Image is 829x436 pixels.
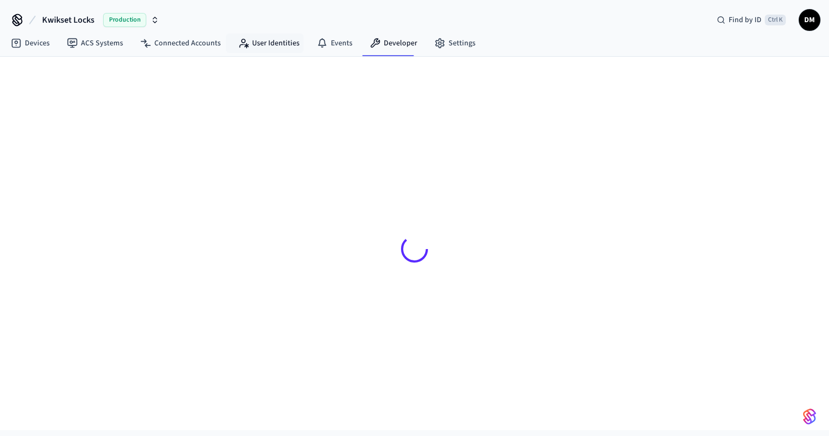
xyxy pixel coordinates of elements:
a: User Identities [229,33,308,53]
span: Production [103,13,146,27]
span: Kwikset Locks [42,14,94,26]
img: SeamLogoGradient.69752ec5.svg [803,408,816,425]
a: Developer [361,33,426,53]
a: Devices [2,33,58,53]
a: Connected Accounts [132,33,229,53]
a: Settings [426,33,484,53]
span: Find by ID [729,15,762,25]
button: DM [799,9,820,31]
div: Find by IDCtrl K [708,10,794,30]
span: Ctrl K [765,15,786,25]
a: Events [308,33,361,53]
a: ACS Systems [58,33,132,53]
span: DM [800,10,819,30]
